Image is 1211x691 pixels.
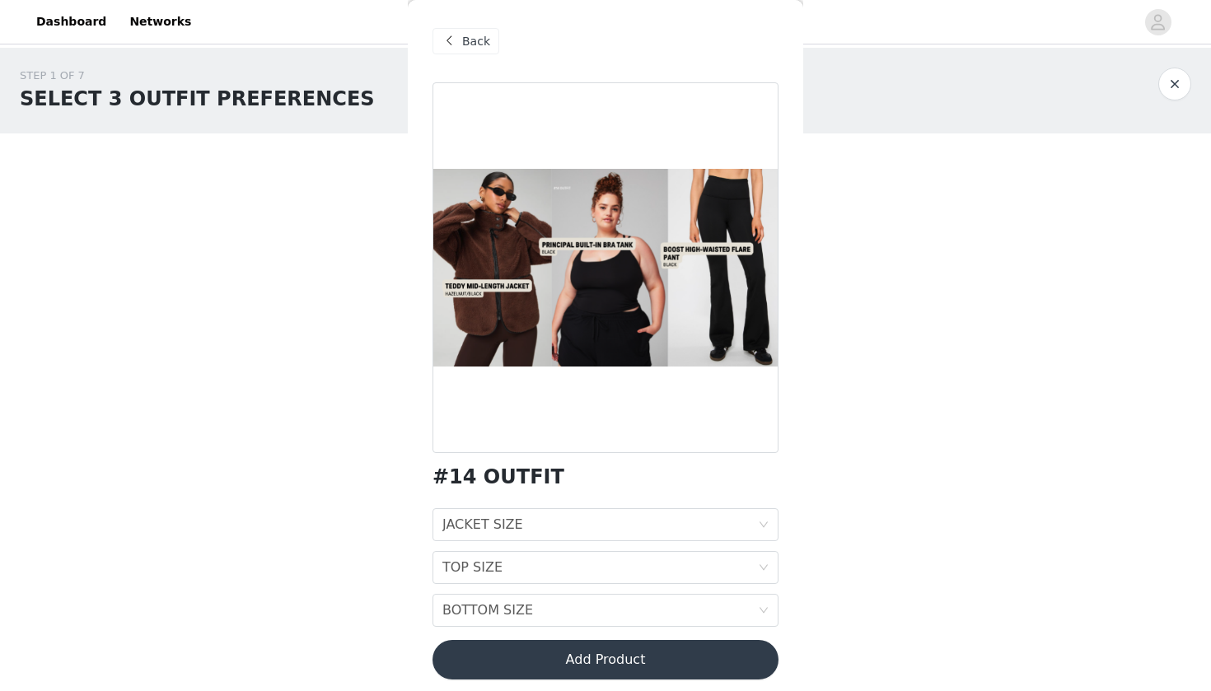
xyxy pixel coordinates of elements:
[759,520,769,531] i: icon: down
[432,640,778,679] button: Add Product
[442,552,503,583] div: TOP SIZE
[432,466,564,488] h1: #14 OUTFIT
[759,563,769,574] i: icon: down
[1150,9,1166,35] div: avatar
[759,605,769,617] i: icon: down
[20,84,375,114] h1: SELECT 3 OUTFIT PREFERENCES
[442,595,533,626] div: BOTTOM SIZE
[462,33,490,50] span: Back
[119,3,201,40] a: Networks
[26,3,116,40] a: Dashboard
[20,68,375,84] div: STEP 1 OF 7
[442,509,523,540] div: JACKET SIZE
